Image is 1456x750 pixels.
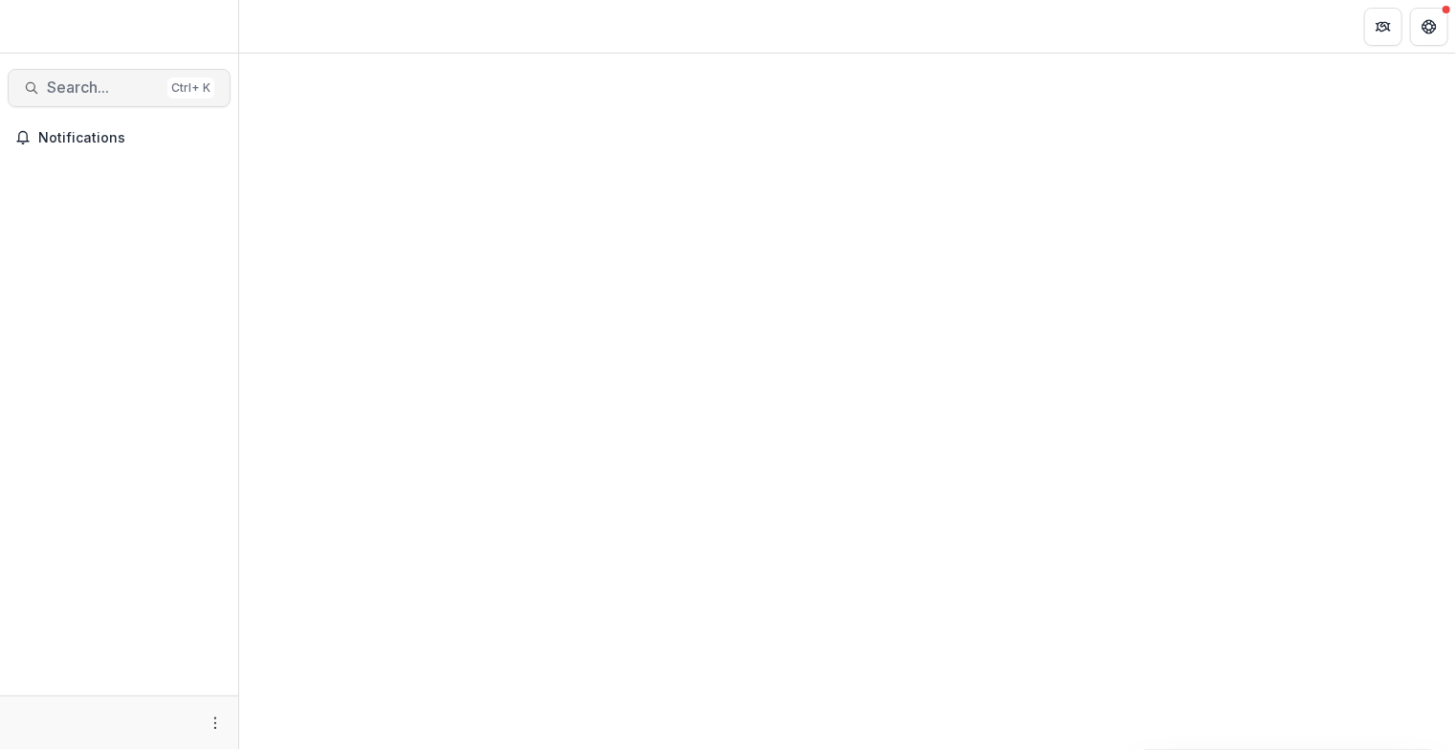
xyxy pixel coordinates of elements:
[247,12,328,40] nav: breadcrumb
[8,69,231,107] button: Search...
[47,78,160,97] span: Search...
[167,77,214,99] div: Ctrl + K
[38,130,223,146] span: Notifications
[204,712,227,735] button: More
[1364,8,1402,46] button: Partners
[1410,8,1448,46] button: Get Help
[8,122,231,153] button: Notifications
